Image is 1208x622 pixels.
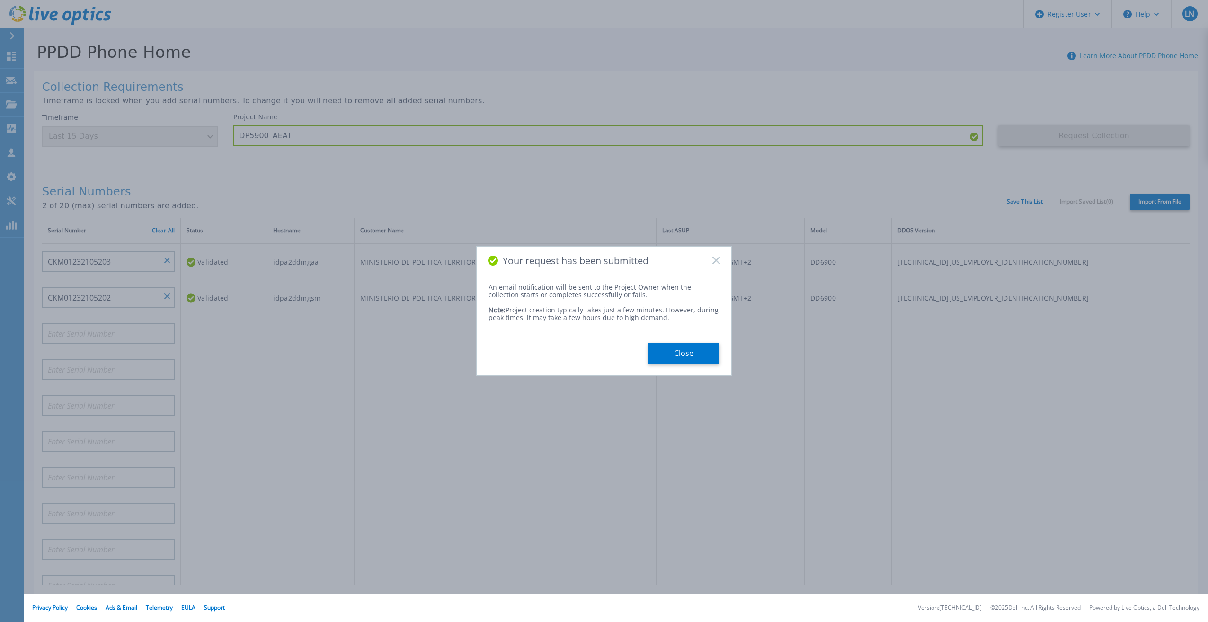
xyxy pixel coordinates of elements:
a: Ads & Email [106,604,137,612]
span: Your request has been submitted [503,255,648,266]
a: Telemetry [146,604,173,612]
span: Note: [489,305,506,314]
li: Version: [TECHNICAL_ID] [918,605,982,611]
li: © 2025 Dell Inc. All Rights Reserved [990,605,1081,611]
div: An email notification will be sent to the Project Owner when the collection starts or completes s... [489,284,719,299]
li: Powered by Live Optics, a Dell Technology [1089,605,1199,611]
a: EULA [181,604,195,612]
button: Close [648,343,719,364]
a: Cookies [76,604,97,612]
div: Project creation typically takes just a few minutes. However, during peak times, it may take a fe... [489,299,719,321]
a: Privacy Policy [32,604,68,612]
a: Support [204,604,225,612]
